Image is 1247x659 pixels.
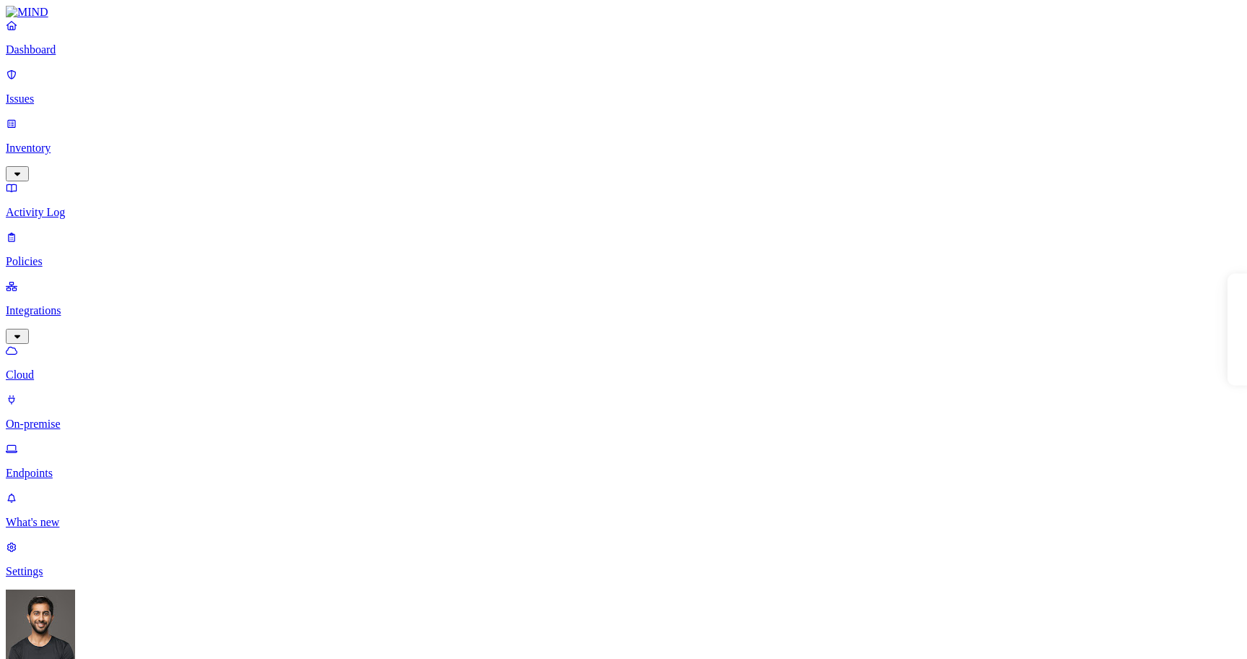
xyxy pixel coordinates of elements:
p: Endpoints [6,467,1241,480]
p: Dashboard [6,43,1241,56]
a: Dashboard [6,19,1241,56]
p: Cloud [6,369,1241,382]
p: What's new [6,516,1241,529]
a: Activity Log [6,181,1241,219]
img: Hod Bin Noon [6,590,75,659]
p: Activity Log [6,206,1241,219]
a: Policies [6,231,1241,268]
a: Integrations [6,280,1241,342]
p: Inventory [6,142,1241,155]
a: MIND [6,6,1241,19]
p: Integrations [6,304,1241,317]
a: On-premise [6,393,1241,431]
a: Cloud [6,344,1241,382]
img: MIND [6,6,48,19]
a: Settings [6,540,1241,578]
p: On-premise [6,418,1241,431]
p: Policies [6,255,1241,268]
a: Endpoints [6,442,1241,480]
a: What's new [6,491,1241,529]
a: Issues [6,68,1241,105]
p: Issues [6,92,1241,105]
p: Settings [6,565,1241,578]
a: Inventory [6,117,1241,179]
